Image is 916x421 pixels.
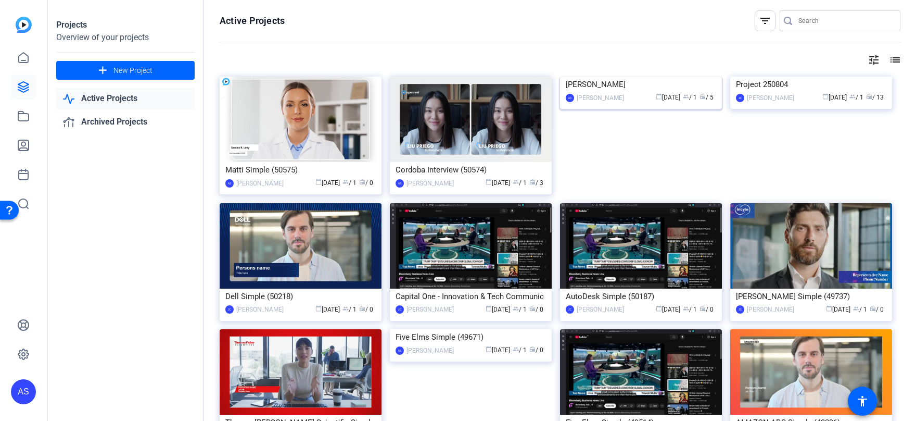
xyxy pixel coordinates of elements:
[529,179,536,185] span: radio
[342,179,349,185] span: group
[513,179,519,185] span: group
[396,329,546,345] div: Five Elms Simple (49671)
[849,93,856,100] span: group
[656,94,680,101] span: [DATE]
[866,94,884,101] span: / 13
[699,305,706,312] span: radio
[220,15,285,27] h1: Active Projects
[342,179,357,187] span: / 1
[225,179,234,188] div: AS
[566,289,716,304] div: AutoDesk Simple (50187)
[56,31,195,44] div: Overview of your projects
[853,305,859,312] span: group
[56,88,195,109] a: Active Projects
[315,179,340,187] span: [DATE]
[529,346,536,352] span: radio
[853,306,867,313] span: / 1
[236,304,284,315] div: [PERSON_NAME]
[747,93,794,103] div: [PERSON_NAME]
[529,306,543,313] span: / 0
[359,306,373,313] span: / 0
[699,306,714,313] span: / 0
[513,346,519,352] span: group
[486,346,492,352] span: calendar_today
[11,379,36,404] div: AS
[822,93,829,100] span: calendar_today
[736,94,744,102] div: JC
[96,64,109,77] mat-icon: add
[656,93,662,100] span: calendar_today
[566,94,574,102] div: AS
[866,93,872,100] span: radio
[359,305,365,312] span: radio
[56,19,195,31] div: Projects
[577,93,624,103] div: [PERSON_NAME]
[699,94,714,101] span: / 5
[486,306,510,313] span: [DATE]
[236,178,284,189] div: [PERSON_NAME]
[566,77,716,92] div: [PERSON_NAME]
[888,54,900,66] mat-icon: list
[56,61,195,80] button: New Project
[856,395,869,407] mat-icon: accessibility
[225,289,376,304] div: Dell Simple (50218)
[529,179,543,187] span: / 3
[736,305,744,314] div: JC
[747,304,794,315] div: [PERSON_NAME]
[736,289,886,304] div: [PERSON_NAME] Simple (49737)
[513,179,527,187] span: / 1
[699,93,706,100] span: radio
[486,179,492,185] span: calendar_today
[113,65,152,76] span: New Project
[342,305,349,312] span: group
[870,306,884,313] span: / 0
[315,179,322,185] span: calendar_today
[16,17,32,33] img: blue-gradient.svg
[396,289,546,304] div: Capital One - Innovation & Tech Communic
[683,94,697,101] span: / 1
[529,346,543,354] span: / 0
[513,346,527,354] span: / 1
[529,305,536,312] span: radio
[683,306,697,313] span: / 1
[396,305,404,314] div: JC
[683,305,689,312] span: group
[406,304,454,315] div: [PERSON_NAME]
[359,179,373,187] span: / 0
[849,94,863,101] span: / 1
[656,306,680,313] span: [DATE]
[486,346,510,354] span: [DATE]
[56,112,195,133] a: Archived Projects
[359,179,365,185] span: radio
[406,345,454,356] div: [PERSON_NAME]
[513,306,527,313] span: / 1
[396,346,404,355] div: AS
[566,305,574,314] div: JC
[225,305,234,314] div: JC
[315,306,340,313] span: [DATE]
[759,15,771,27] mat-icon: filter_list
[870,305,876,312] span: radio
[225,162,376,178] div: Matti Simple (50575)
[868,54,880,66] mat-icon: tune
[513,305,519,312] span: group
[577,304,624,315] div: [PERSON_NAME]
[396,162,546,178] div: Cordoba Interview (50574)
[486,179,510,187] span: [DATE]
[486,305,492,312] span: calendar_today
[798,15,892,27] input: Search
[683,93,689,100] span: group
[315,305,322,312] span: calendar_today
[396,179,404,188] div: AS
[342,306,357,313] span: / 1
[826,306,850,313] span: [DATE]
[656,305,662,312] span: calendar_today
[822,94,847,101] span: [DATE]
[406,178,454,189] div: [PERSON_NAME]
[826,305,832,312] span: calendar_today
[736,77,886,92] div: Project 250804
